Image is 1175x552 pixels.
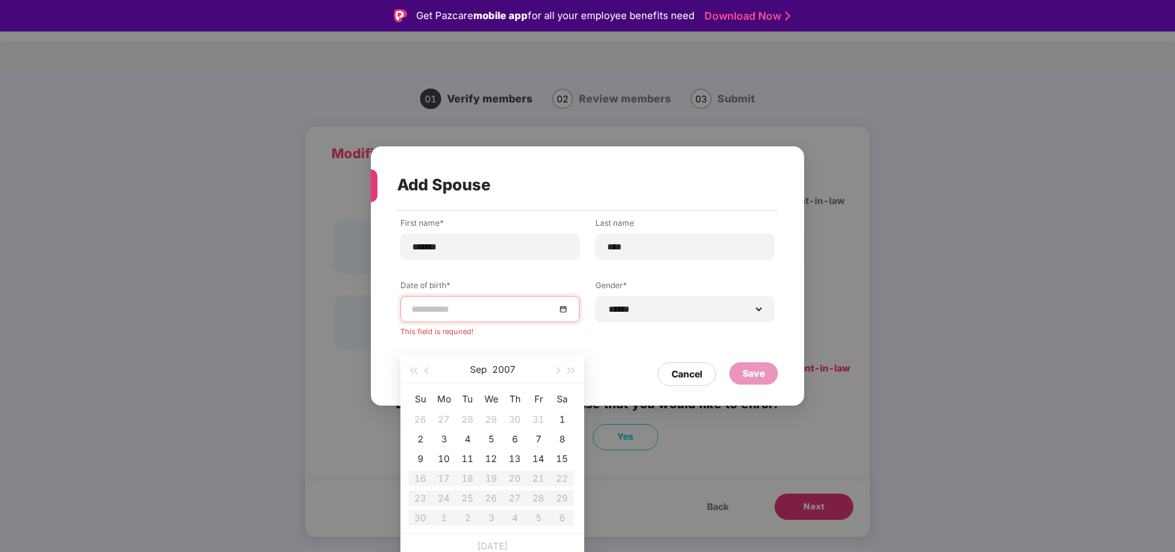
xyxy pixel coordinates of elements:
div: 9 [412,451,428,467]
div: 7 [530,431,546,447]
td: 2007-08-27 [432,410,456,429]
td: 2007-09-05 [479,429,503,449]
div: 13 [507,451,523,467]
div: 10 [436,451,452,467]
td: 2007-09-06 [503,429,526,449]
td: 2007-09-01 [550,410,574,429]
td: 2007-08-30 [503,410,526,429]
strong: mobile app [473,9,528,22]
th: Mo [432,389,456,410]
img: Stroke [785,9,790,23]
div: 26 [412,412,428,427]
td: 2007-09-02 [408,429,432,449]
td: 2007-08-31 [526,410,550,429]
div: This field is required! [400,322,580,336]
th: Fr [526,389,550,410]
div: Save [742,366,765,381]
div: 15 [554,451,570,467]
label: First name* [400,217,580,234]
td: 2007-09-12 [479,449,503,469]
button: Sep [470,356,487,383]
a: [DATE] [477,540,507,551]
div: 4 [459,431,475,447]
label: Gender* [595,280,775,296]
th: We [479,389,503,410]
div: 14 [530,451,546,467]
a: Download Now [704,9,786,23]
div: 6 [507,431,523,447]
div: 29 [483,412,499,427]
td: 2007-09-14 [526,449,550,469]
div: 31 [530,412,546,427]
th: Sa [550,389,574,410]
div: Get Pazcare for all your employee benefits need [416,8,694,24]
td: 2007-09-07 [526,429,550,449]
td: 2007-08-26 [408,410,432,429]
div: 28 [459,412,475,427]
td: 2007-09-03 [432,429,456,449]
td: 2007-08-28 [456,410,479,429]
td: 2007-08-29 [479,410,503,429]
button: 2007 [492,356,515,383]
img: Logo [394,9,407,22]
td: 2007-09-11 [456,449,479,469]
label: Date of birth* [400,280,580,296]
td: 2007-09-15 [550,449,574,469]
div: 12 [483,451,499,467]
td: 2007-09-13 [503,449,526,469]
div: 8 [554,431,570,447]
div: 30 [507,412,523,427]
div: 5 [483,431,499,447]
th: Su [408,389,432,410]
th: Th [503,389,526,410]
td: 2007-09-04 [456,429,479,449]
div: 11 [459,451,475,467]
td: 2007-09-10 [432,449,456,469]
div: 2 [412,431,428,447]
label: Last name [595,217,775,234]
div: Cancel [672,367,702,381]
div: 3 [436,431,452,447]
td: 2007-09-09 [408,449,432,469]
div: Add Spouse [397,159,746,211]
div: 1 [554,412,570,427]
th: Tu [456,389,479,410]
td: 2007-09-08 [550,429,574,449]
div: 27 [436,412,452,427]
